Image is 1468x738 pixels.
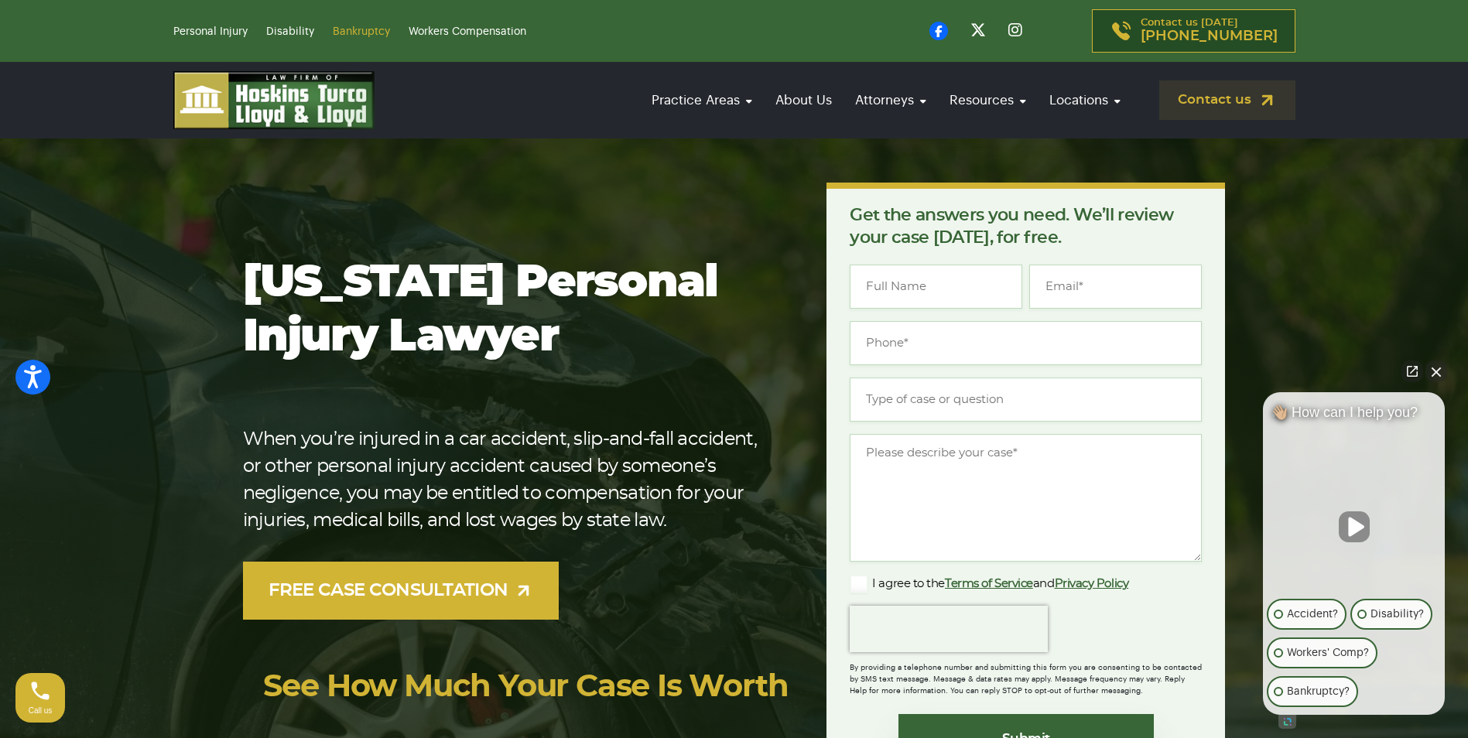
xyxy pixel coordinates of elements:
[1287,644,1369,662] p: Workers' Comp?
[514,581,533,600] img: arrow-up-right-light.svg
[29,706,53,715] span: Call us
[1263,404,1445,429] div: 👋🏼 How can I help you?
[1042,78,1128,122] a: Locations
[173,26,248,37] a: Personal Injury
[1141,29,1278,44] span: [PHONE_NUMBER]
[850,321,1202,365] input: Phone*
[1055,578,1129,589] a: Privacy Policy
[1287,605,1338,624] p: Accident?
[942,78,1034,122] a: Resources
[850,378,1202,422] input: Type of case or question
[263,671,789,702] a: See How Much Your Case Is Worth
[409,26,526,37] a: Workers Compensation
[243,562,559,620] a: FREE CASE CONSULTATION
[850,606,1048,652] iframe: reCAPTCHA
[644,78,760,122] a: Practice Areas
[1029,265,1202,309] input: Email*
[850,204,1202,249] p: Get the answers you need. We’ll review your case [DATE], for free.
[1159,80,1295,120] a: Contact us
[243,256,778,364] h1: [US_STATE] Personal Injury Lawyer
[1425,360,1447,382] button: Close Intaker Chat Widget
[1278,715,1296,729] a: Open intaker chat
[1370,605,1424,624] p: Disability?
[1287,682,1350,701] p: Bankruptcy?
[847,78,934,122] a: Attorneys
[850,265,1022,309] input: Full Name
[1339,511,1370,542] button: Unmute video
[243,426,778,535] p: When you’re injured in a car accident, slip-and-fall accident, or other personal injury accident ...
[850,652,1202,697] div: By providing a telephone number and submitting this form you are consenting to be contacted by SM...
[1141,18,1278,44] p: Contact us [DATE]
[266,26,314,37] a: Disability
[173,71,375,129] img: logo
[945,578,1033,589] a: Terms of Service
[768,78,840,122] a: About Us
[850,575,1128,593] label: I agree to the and
[333,26,390,37] a: Bankruptcy
[1092,9,1295,53] a: Contact us [DATE][PHONE_NUMBER]
[1401,360,1423,382] a: Open direct chat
